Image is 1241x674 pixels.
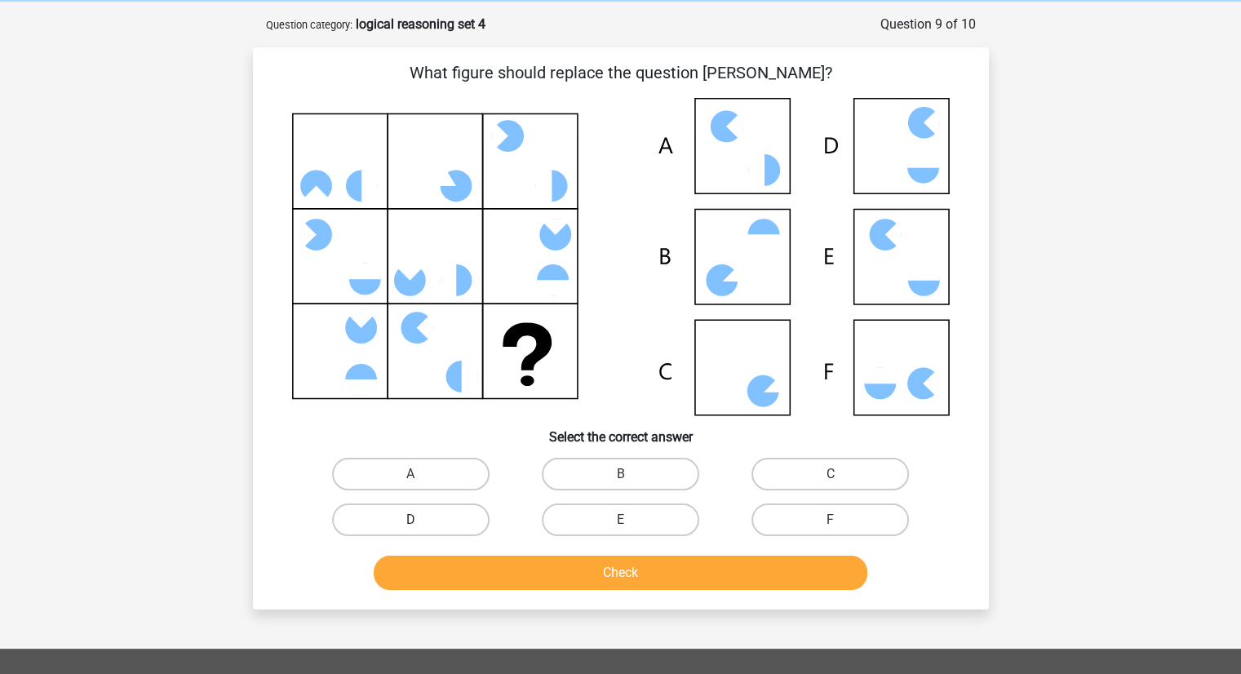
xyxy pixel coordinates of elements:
[279,60,963,85] p: What figure should replace the question [PERSON_NAME]?
[880,15,976,34] div: Question 9 of 10
[356,16,485,32] strong: logical reasoning set 4
[332,458,490,490] label: A
[374,556,867,590] button: Check
[542,503,699,536] label: E
[266,19,352,31] small: Question category:
[332,503,490,536] label: D
[751,503,909,536] label: F
[542,458,699,490] label: B
[279,416,963,445] h6: Select the correct answer
[751,458,909,490] label: C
